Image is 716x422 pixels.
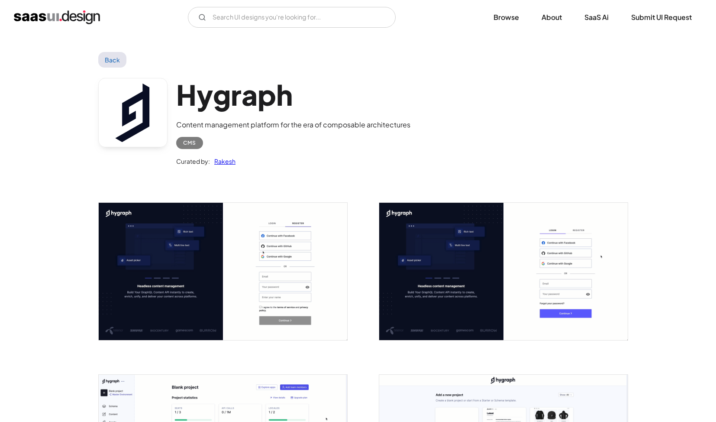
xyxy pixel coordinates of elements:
[621,8,702,27] a: Submit UI Request
[176,78,410,111] h1: Hygraph
[14,10,100,24] a: home
[183,138,196,148] div: CMS
[379,203,628,340] img: 6426e395cf7f897713996db2_Hygraph%20-%20Login.png
[98,52,126,68] a: Back
[188,7,396,28] form: Email Form
[379,203,628,340] a: open lightbox
[176,156,210,166] div: Curated by:
[483,8,529,27] a: Browse
[99,203,347,340] img: 6426e396f97c793e65e0fd07_Hygraph%20-%20Register.png
[574,8,619,27] a: SaaS Ai
[99,203,347,340] a: open lightbox
[531,8,572,27] a: About
[176,120,410,130] div: Content management platform for the era of composable architectures
[210,156,235,166] a: Rakesh
[188,7,396,28] input: Search UI designs you're looking for...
